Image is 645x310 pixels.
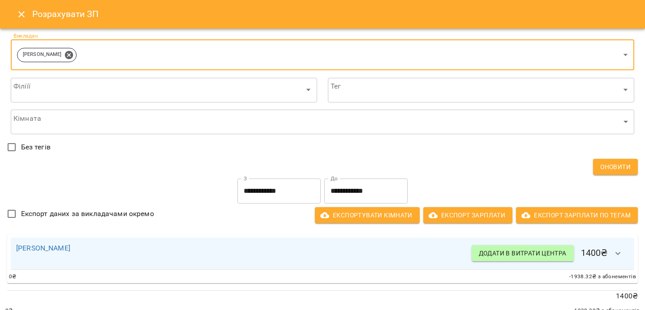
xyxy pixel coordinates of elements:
a: [PERSON_NAME] [16,244,70,252]
div: [PERSON_NAME] [11,39,634,70]
span: Експорт Зарплати по тегам [523,210,631,221]
h6: 1400 ₴ [472,243,629,264]
p: 1400 ₴ [7,291,638,302]
button: Оновити [593,159,638,175]
div: [PERSON_NAME] [17,48,77,62]
button: Експорт Зарплати по тегам [516,207,638,223]
button: Експорт Зарплати [423,207,512,223]
div: ​ [11,110,634,135]
span: Експорт даних за викладачами окремо [21,208,154,219]
span: Додати в витрати центра [479,248,567,259]
div: ​ [328,77,634,102]
button: Додати в витрати центра [472,245,574,261]
span: -1938.32 ₴ з абонементів [569,272,636,281]
h6: Розрахувати ЗП [32,7,634,21]
span: Без тегів [21,142,51,153]
button: Close [11,4,32,25]
button: Експортувати кімнати [315,207,420,223]
span: Оновити [600,161,631,172]
span: 0 ₴ [9,272,17,281]
div: ​ [11,77,317,102]
span: Експорт Зарплати [430,210,505,221]
span: Експортувати кімнати [322,210,413,221]
p: [PERSON_NAME] [23,51,61,59]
